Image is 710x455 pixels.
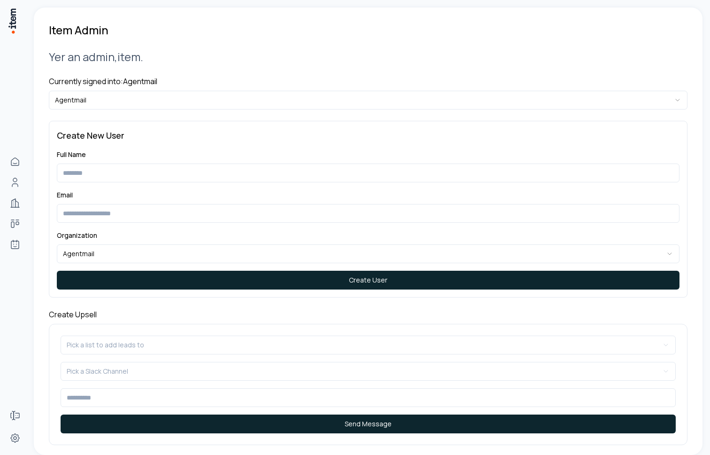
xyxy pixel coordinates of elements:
[6,194,24,212] a: Companies
[6,235,24,254] a: Agents
[6,173,24,192] a: People
[6,214,24,233] a: Deals
[49,49,687,64] h2: Yer an admin, item .
[8,8,17,34] img: Item Brain Logo
[57,231,97,240] label: Organization
[49,76,687,87] h4: Currently signed into: Agentmail
[49,23,108,38] h1: Item Admin
[6,152,24,171] a: Home
[57,271,679,290] button: Create User
[49,309,687,320] h4: Create Upsell
[6,429,24,447] a: Settings
[61,415,676,433] button: Send Message
[6,406,24,425] a: Forms
[57,150,86,159] label: Full Name
[57,129,679,142] h3: Create New User
[57,190,73,199] label: Email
